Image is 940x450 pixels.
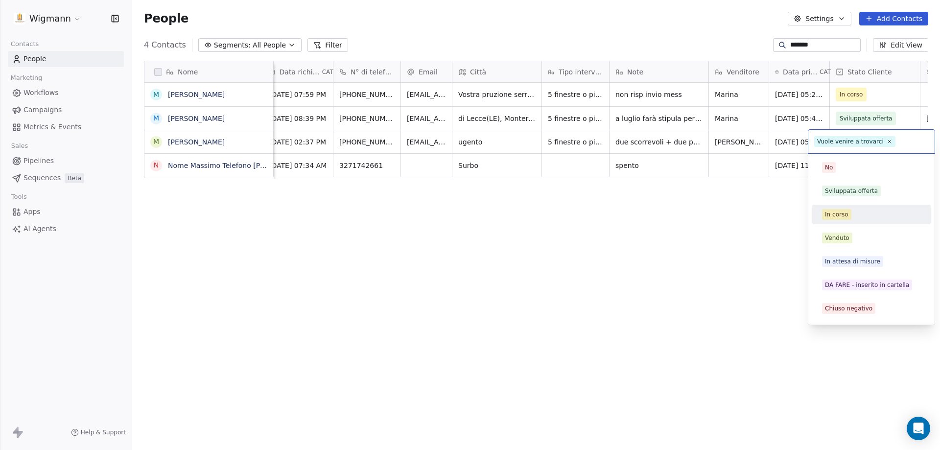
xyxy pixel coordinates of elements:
[825,210,848,219] div: In corso
[812,158,931,412] div: Suggestions
[825,257,880,266] div: In attesa di misure
[825,187,878,195] div: Sviluppata offerta
[825,163,833,172] div: No
[825,234,849,242] div: Venduto
[817,137,884,146] div: Vuole venire a trovarci
[825,281,909,289] div: DA FARE - inserito in cartella
[825,304,872,313] div: Chiuso negativo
